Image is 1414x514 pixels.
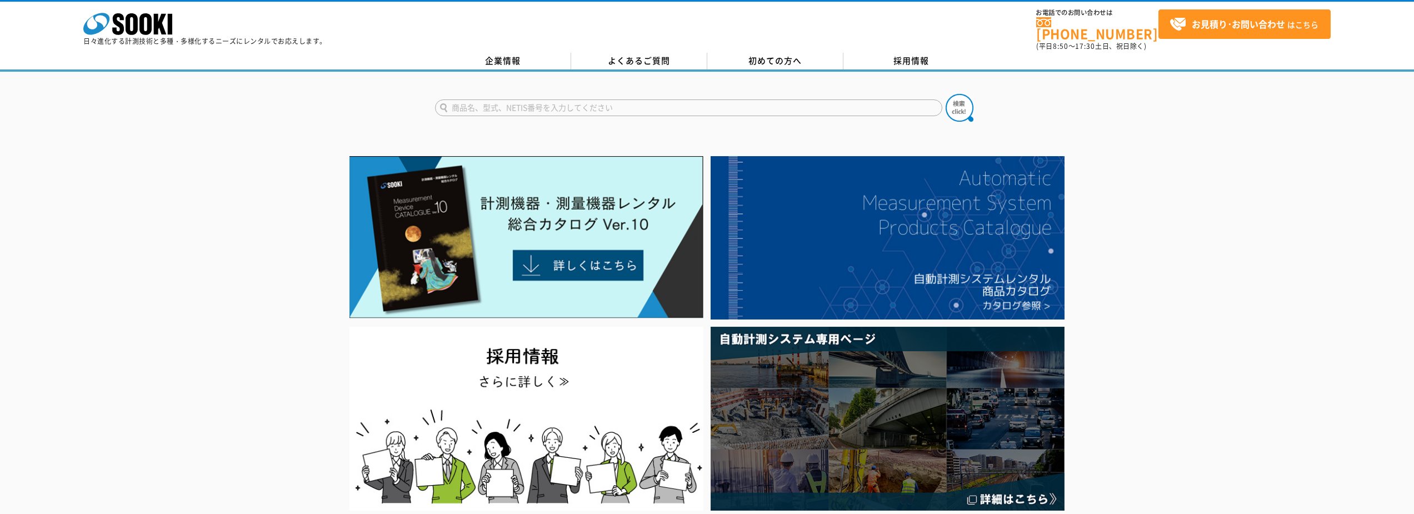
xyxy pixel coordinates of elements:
[1075,41,1095,51] span: 17:30
[946,94,973,122] img: btn_search.png
[707,53,843,69] a: 初めての方へ
[843,53,980,69] a: 採用情報
[349,156,703,318] img: Catalog Ver10
[435,99,942,116] input: 商品名、型式、NETIS番号を入力してください
[571,53,707,69] a: よくあるご質問
[1036,9,1158,16] span: お電話でのお問い合わせは
[1158,9,1331,39] a: お見積り･お問い合わせはこちら
[711,327,1065,511] img: 自動計測システム専用ページ
[435,53,571,69] a: 企業情報
[1192,17,1285,31] strong: お見積り･お問い合わせ
[748,54,802,67] span: 初めての方へ
[1170,16,1318,33] span: はこちら
[83,38,327,44] p: 日々進化する計測技術と多種・多様化するニーズにレンタルでお応えします。
[1036,41,1146,51] span: (平日 ～ 土日、祝日除く)
[711,156,1065,320] img: 自動計測システムカタログ
[1036,17,1158,40] a: [PHONE_NUMBER]
[1053,41,1068,51] span: 8:50
[349,327,703,511] img: SOOKI recruit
